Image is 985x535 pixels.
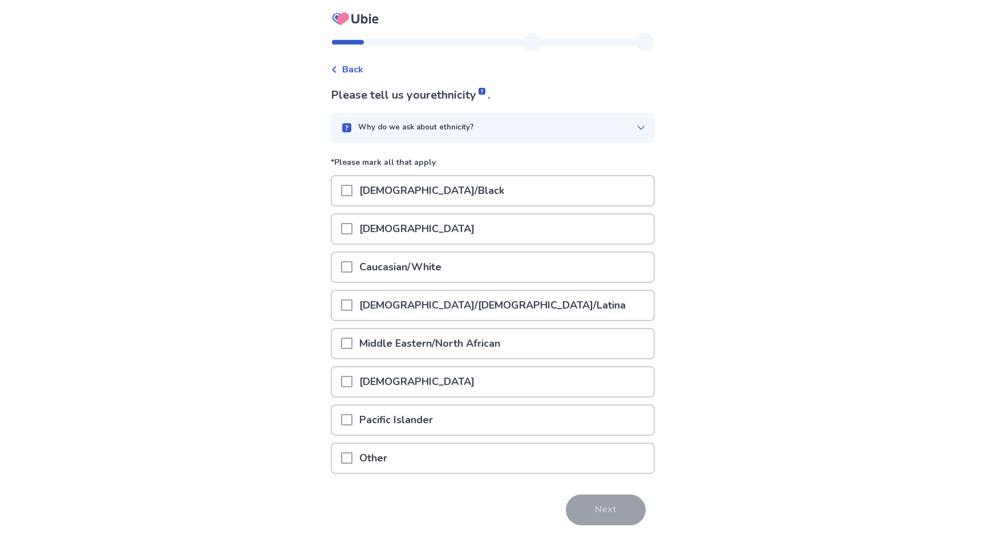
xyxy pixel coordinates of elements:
[352,329,507,358] p: Middle Eastern/North African
[352,214,481,244] p: [DEMOGRAPHIC_DATA]
[358,122,474,133] p: Why do we ask about ethnicity?
[352,253,448,282] p: Caucasian/White
[331,156,655,175] p: *Please mark all that apply
[331,87,655,104] p: Please tell us your .
[431,87,488,103] span: ethnicity
[352,367,481,396] p: [DEMOGRAPHIC_DATA]
[352,176,511,205] p: [DEMOGRAPHIC_DATA]/Black
[352,406,440,435] p: Pacific Islander
[566,495,646,525] button: Next
[342,63,363,76] span: Back
[352,444,394,473] p: Other
[352,291,633,320] p: [DEMOGRAPHIC_DATA]/[DEMOGRAPHIC_DATA]/Latina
